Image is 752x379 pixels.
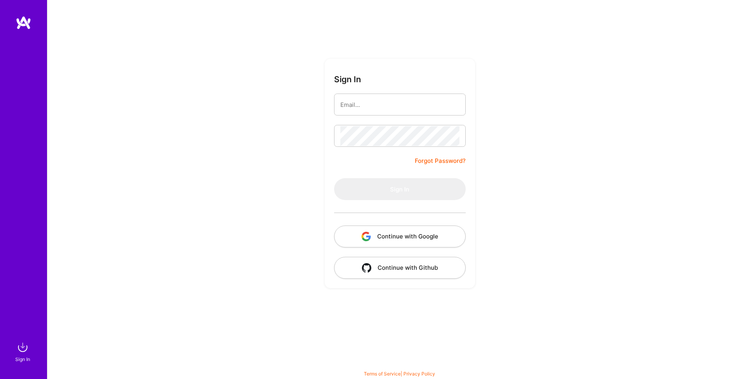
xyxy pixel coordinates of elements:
img: icon [362,232,371,241]
a: sign inSign In [16,339,31,363]
input: Email... [340,95,459,115]
a: Privacy Policy [403,371,435,377]
h3: Sign In [334,74,361,84]
button: Continue with Github [334,257,466,279]
button: Sign In [334,178,466,200]
img: icon [362,263,371,273]
button: Continue with Google [334,226,466,247]
span: | [364,371,435,377]
img: sign in [15,339,31,355]
a: Forgot Password? [415,156,466,166]
a: Terms of Service [364,371,401,377]
div: © 2025 ATeams Inc., All rights reserved. [47,356,752,375]
div: Sign In [15,355,30,363]
img: logo [16,16,31,30]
